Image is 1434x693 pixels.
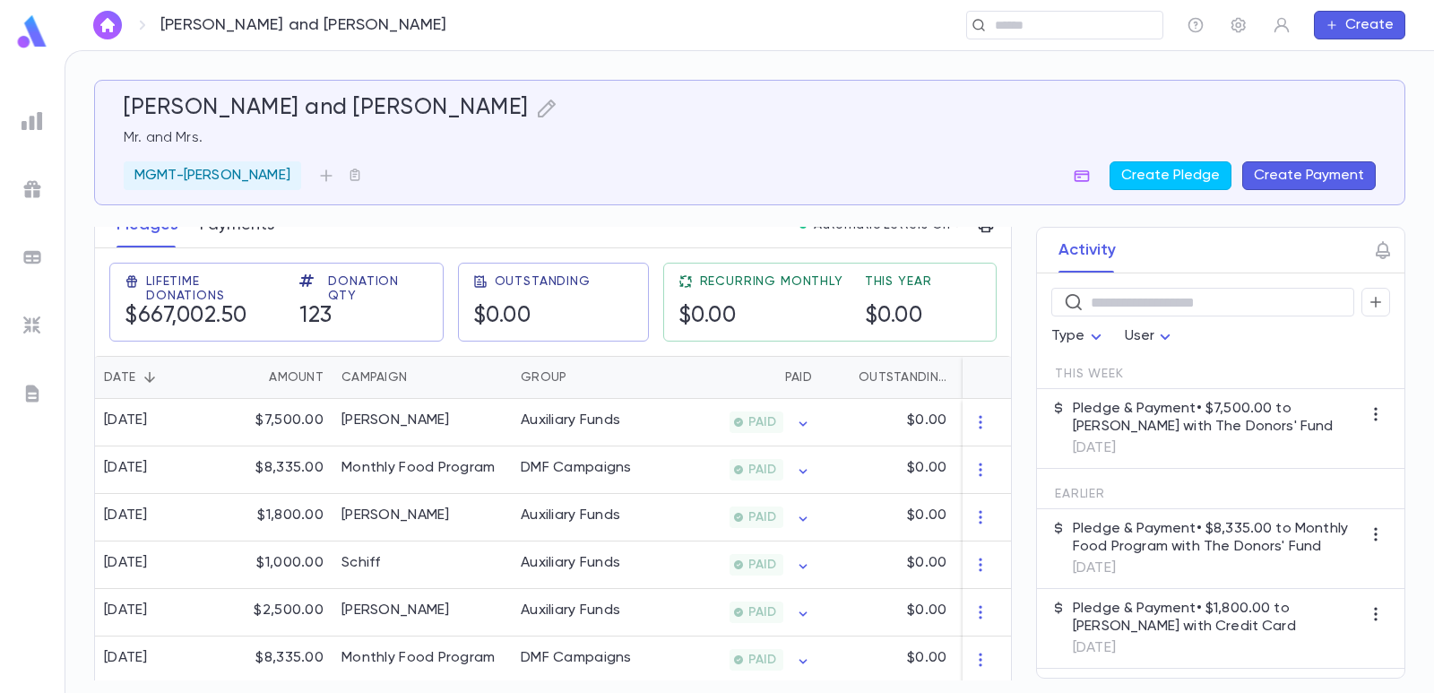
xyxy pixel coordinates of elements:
span: Recurring Monthly [700,274,843,289]
img: imports_grey.530a8a0e642e233f2baf0ef88e8c9fcb.svg [22,315,43,336]
div: Auxiliary Funds [521,411,620,429]
img: batches_grey.339ca447c9d9533ef1741baa751efc33.svg [22,247,43,268]
div: $7,500.00 [216,399,333,446]
div: [DATE] [104,507,148,524]
div: Date [104,356,135,399]
button: Create [1314,11,1405,39]
div: Amount [269,356,324,399]
p: $0.00 [907,602,946,619]
p: MGMT-[PERSON_NAME] [134,167,290,185]
div: MGMT-[PERSON_NAME] [124,161,301,190]
div: [DATE] [104,411,148,429]
h5: $667,002.50 [125,303,247,330]
div: $8,335.00 [216,446,333,494]
h5: [PERSON_NAME] and [PERSON_NAME] [124,95,529,122]
span: PAID [741,463,783,477]
button: Sort [240,363,269,392]
div: [DATE] [104,459,148,477]
button: Create Payment [1242,161,1376,190]
p: [DATE] [1073,639,1361,657]
div: 1 [955,399,1063,446]
span: PAID [741,415,783,429]
div: Date [95,356,216,399]
div: $8,335.00 [216,637,333,684]
div: [DATE] [104,602,148,619]
div: User [1125,319,1177,354]
div: [DATE] [104,649,148,667]
div: Schiff [341,554,381,572]
h5: $0.00 [473,303,531,330]
p: Mr. and Mrs. [124,129,1376,147]
span: Lifetime Donations [146,274,278,303]
div: Paid [646,356,821,399]
span: PAID [741,510,783,524]
button: Sort [756,363,785,392]
p: $0.00 [907,554,946,572]
div: Group [512,356,646,399]
span: Outstanding [495,274,591,289]
span: Type [1051,329,1085,343]
div: Amount [216,356,333,399]
p: $0.00 [907,411,946,429]
button: Create Pledge [1110,161,1231,190]
p: $0.00 [907,507,946,524]
div: Type [1051,319,1107,354]
p: [DATE] [1073,559,1361,577]
button: Sort [135,363,164,392]
span: Earlier [1055,487,1105,501]
span: PAID [741,653,783,667]
p: $0.00 [907,649,946,667]
p: Pledge & Payment • $1,800.00 to [PERSON_NAME] with Credit Card [1073,600,1361,636]
div: DMF Campaigns [521,649,632,667]
button: Sort [830,363,859,392]
div: Ross [341,507,450,524]
img: campaigns_grey.99e729a5f7ee94e3726e6486bddda8f1.svg [22,178,43,200]
div: Monthly Food Program [341,649,496,667]
div: Outstanding [859,356,946,399]
h5: $0.00 [678,303,737,330]
div: Monthly Food Program [341,459,496,477]
h5: $0.00 [865,303,923,330]
p: $0.00 [907,459,946,477]
div: 1 [955,446,1063,494]
div: $2,500.00 [216,589,333,637]
div: Campaign [333,356,512,399]
button: Activity [1058,228,1116,273]
span: PAID [741,558,783,572]
span: This Year [865,274,932,289]
p: [DATE] [1073,439,1361,457]
div: 1 [955,589,1063,637]
img: home_white.a664292cf8c1dea59945f0da9f25487c.svg [97,18,118,32]
div: Campaign [341,356,407,399]
div: Paid [785,356,812,399]
div: Installments [955,356,1063,399]
span: Donation Qty [328,274,428,303]
img: letters_grey.7941b92b52307dd3b8a917253454ce1c.svg [22,383,43,404]
div: Finestone Gemach [341,411,450,429]
span: PAID [741,605,783,619]
div: 1 [955,494,1063,541]
div: [DATE] [104,554,148,572]
span: This Week [1055,367,1124,381]
div: Group [521,356,566,399]
img: reports_grey.c525e4749d1bce6a11f5fe2a8de1b229.svg [22,110,43,132]
div: Indig [341,602,450,619]
button: Sort [407,363,436,392]
p: Pledge & Payment • $7,500.00 to [PERSON_NAME] with The Donors' Fund [1073,400,1361,436]
img: logo [14,14,50,49]
div: 1 [955,637,1063,684]
div: Outstanding [821,356,955,399]
div: 1 [955,541,1063,589]
div: DMF Campaigns [521,459,632,477]
div: $1,800.00 [216,494,333,541]
div: Auxiliary Funds [521,554,620,572]
div: $1,000.00 [216,541,333,589]
span: User [1125,329,1155,343]
div: Auxiliary Funds [521,507,620,524]
p: [PERSON_NAME] and [PERSON_NAME] [160,15,447,35]
div: Auxiliary Funds [521,602,620,619]
h5: 123 [299,303,333,330]
p: Pledge & Payment • $8,335.00 to Monthly Food Program with The Donors' Fund [1073,520,1361,556]
button: Sort [566,363,595,392]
